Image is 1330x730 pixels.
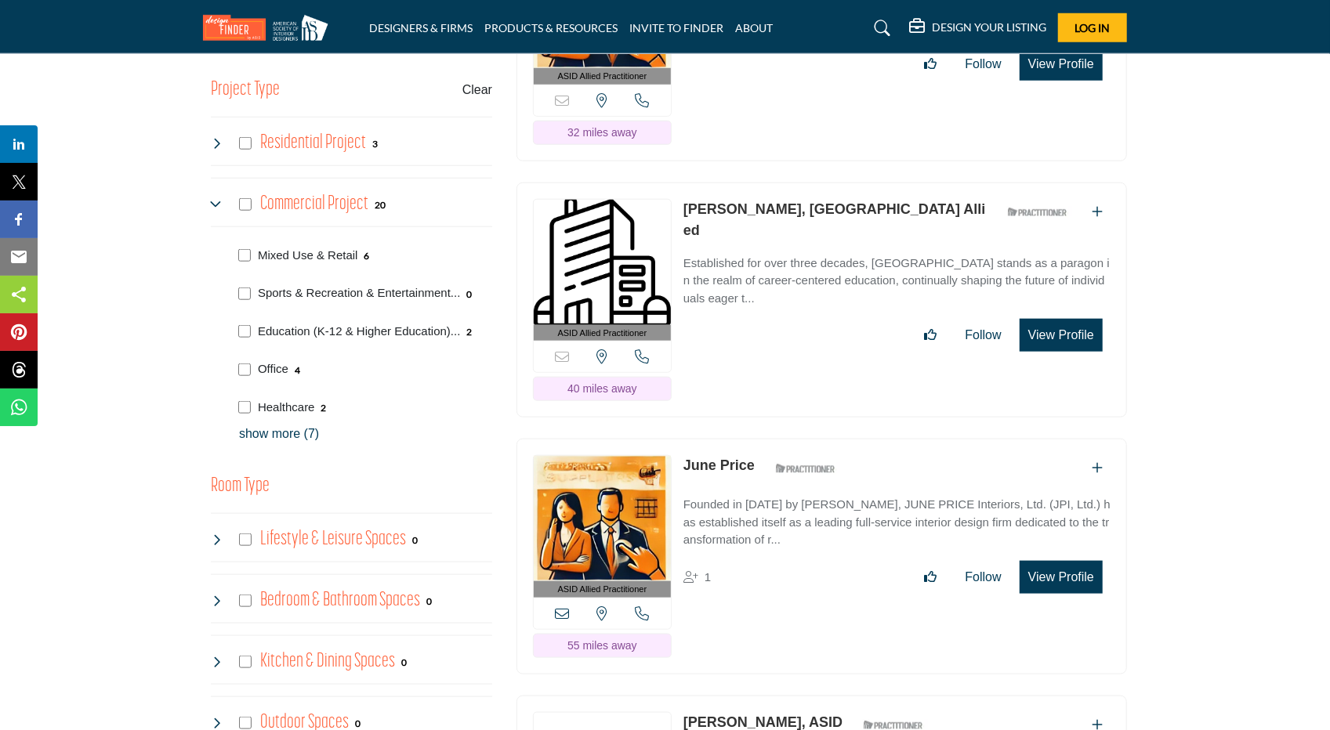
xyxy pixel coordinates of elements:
button: Project Type [211,75,280,105]
img: June Price [534,456,671,581]
div: 2 Results For Healthcare [321,400,327,414]
button: View Profile [1020,48,1103,81]
button: Follow [955,49,1012,80]
div: 0 Results For Kitchen & Dining Spaces [402,655,408,669]
a: Add To List [1092,205,1103,219]
button: Follow [955,562,1012,593]
b: 4 [295,365,300,376]
p: Education (K-12 & Higher Education): Primary schools to universities and research facilities [258,323,460,341]
h4: Kitchen & Dining Spaces: Kitchen & Dining Spaces [261,648,396,675]
span: 55 miles away [567,639,637,652]
span: 40 miles away [567,382,637,395]
buton: Clear [462,81,492,99]
div: 0 Results For Bedroom & Bathroom Spaces [427,594,433,608]
a: ASID Allied Practitioner [534,456,671,598]
p: show more (7) [239,425,492,443]
div: 6 Results For Mixed Use & Retail [364,248,370,262]
a: [PERSON_NAME], [GEOGRAPHIC_DATA] Allied [683,201,986,238]
p: Mixed Use & Retail: Combination retail and office buildings [258,247,358,265]
a: ABOUT [735,21,773,34]
button: Log In [1058,13,1127,42]
input: Select Sports & Recreation & Entertainment checkbox [238,287,251,300]
b: 3 [373,139,379,150]
span: 1 [705,570,711,584]
b: 2 [321,403,327,414]
div: 20 Results For Commercial Project [375,197,386,211]
a: Search [860,16,901,41]
h5: DESIGN YOUR LISTING [932,20,1046,34]
input: Select Commercial Project checkbox [239,198,252,211]
a: DESIGNERS & FIRMS [369,21,473,34]
h4: Residential Project: Types of projects range from simple residential renovations to highly comple... [261,129,367,157]
p: Healthcare: Hospitals, clinics, wellness centers [258,399,315,417]
input: Select Bedroom & Bathroom Spaces checkbox [239,594,252,607]
a: Add To List [1092,461,1103,475]
span: ASID Allied Practitioner [558,327,647,340]
p: Established for over three decades, [GEOGRAPHIC_DATA] stands as a paragon in the realm of career-... [683,255,1111,308]
p: June Price [683,455,755,476]
input: Select Lifestyle & Leisure Spaces checkbox [239,533,252,546]
p: Sports & Recreation & Entertainment: Stadiums, gyms, theaters [258,284,460,302]
button: Like listing [915,320,948,351]
input: Select Education (K-12 & Higher Education) checkbox [238,325,251,338]
h4: Commercial Project: Involve the design, construction, or renovation of spaces used for business p... [261,190,369,218]
input: Select Mixed Use & Retail checkbox [238,249,251,262]
h4: Lifestyle & Leisure Spaces: Lifestyle & Leisure Spaces [261,526,407,553]
button: Follow [955,320,1012,351]
button: Like listing [915,49,948,80]
b: 0 [427,596,433,607]
span: Log In [1075,21,1111,34]
a: June Price [683,457,755,473]
a: ASID Allied Practitioner [534,200,671,342]
button: Like listing [915,562,948,593]
b: 2 [466,327,472,338]
b: 0 [466,289,472,300]
input: Select Office checkbox [238,363,251,376]
p: Founded in [DATE] by [PERSON_NAME], JUNE PRICE Interiors, Ltd. (JPI, Ltd.) has established itself... [683,496,1111,549]
img: ASID Qualified Practitioners Badge Icon [1002,203,1072,222]
input: Select Outdoor Spaces checkbox [239,717,252,729]
div: 4 Results For Office [295,363,300,377]
div: 3 Results For Residential Project [373,136,379,150]
div: Followers [683,568,711,587]
img: ASID Qualified Practitioners Badge Icon [770,459,840,479]
button: View Profile [1020,319,1103,352]
span: ASID Allied Practitioner [558,70,647,83]
p: Office: Professional office spaces [258,360,288,378]
a: Founded in [DATE] by [PERSON_NAME], JUNE PRICE Interiors, Ltd. (JPI, Ltd.) has established itself... [683,486,1111,549]
b: 20 [375,200,386,211]
img: Rosario Maitland, ASID Allied [534,200,671,325]
input: Select Kitchen & Dining Spaces checkbox [239,656,252,668]
a: Established for over three decades, [GEOGRAPHIC_DATA] stands as a paragon in the realm of career-... [683,245,1111,308]
a: PRODUCTS & RESOURCES [484,21,618,34]
p: Rosario Maitland, ASID Allied [683,199,987,241]
b: 0 [402,657,408,668]
span: ASID Allied Practitioner [558,583,647,596]
div: 0 Results For Lifestyle & Leisure Spaces [413,533,419,547]
b: 0 [356,718,361,729]
div: 0 Results For Sports & Recreation & Entertainment [466,287,472,301]
button: View Profile [1020,561,1103,594]
button: Room Type [211,472,270,501]
h4: Bedroom & Bathroom Spaces: Bedroom & Bathroom Spaces [261,587,421,614]
span: 32 miles away [567,126,637,139]
img: Site Logo [203,15,336,41]
a: [PERSON_NAME], ASID [683,714,843,730]
b: 0 [413,535,419,546]
b: 6 [364,251,370,262]
div: 0 Results For Outdoor Spaces [356,716,361,730]
input: Select Healthcare checkbox [238,401,251,414]
div: 2 Results For Education (K-12 & Higher Education) [466,324,472,338]
input: Select Residential Project checkbox [239,137,252,150]
div: DESIGN YOUR LISTING [909,19,1046,38]
a: INVITE TO FINDER [629,21,723,34]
